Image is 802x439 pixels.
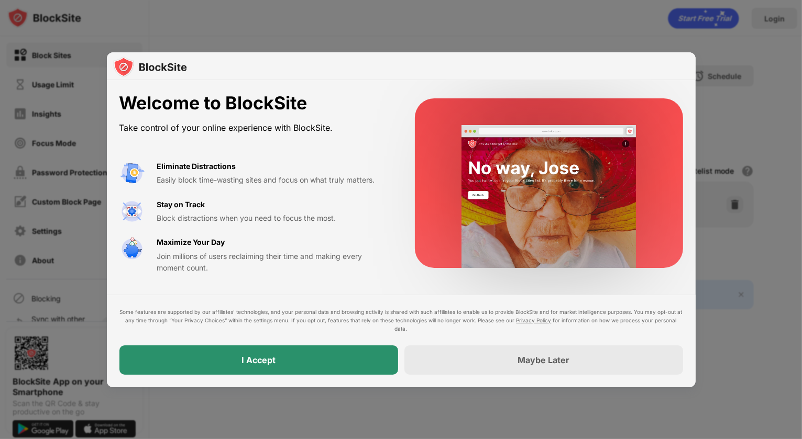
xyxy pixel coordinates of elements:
div: Easily block time-wasting sites and focus on what truly matters. [157,174,390,186]
div: Block distractions when you need to focus the most. [157,212,390,224]
img: value-focus.svg [119,199,145,224]
div: Maximize Your Day [157,237,225,248]
div: Take control of your online experience with BlockSite. [119,120,390,136]
div: Maybe Later [518,355,569,365]
div: Stay on Track [157,199,205,210]
div: Welcome to BlockSite [119,93,390,114]
div: Eliminate Distractions [157,161,236,172]
img: value-safe-time.svg [119,237,145,262]
img: logo-blocksite.svg [113,57,187,77]
div: Join millions of users reclaiming their time and making every moment count. [157,251,390,274]
img: value-avoid-distractions.svg [119,161,145,186]
div: Some features are supported by our affiliates’ technologies, and your personal data and browsing ... [119,308,683,333]
a: Privacy Policy [517,317,552,323]
div: I Accept [241,355,276,365]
